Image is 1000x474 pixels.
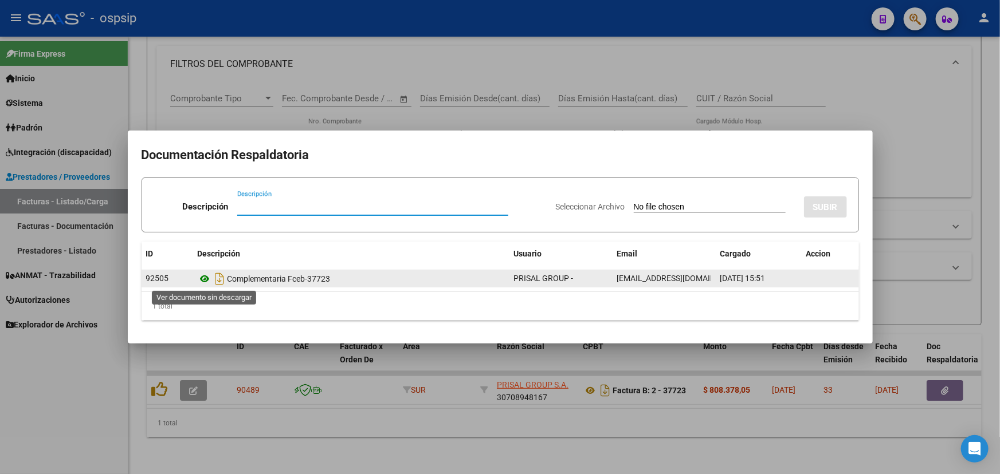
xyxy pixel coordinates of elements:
span: [DATE] 15:51 [720,274,766,283]
span: Email [617,249,638,258]
span: 92505 [146,274,169,283]
div: 1 total [142,292,859,321]
datatable-header-cell: ID [142,242,193,266]
span: PRISAL GROUP - [514,274,574,283]
span: [EMAIL_ADDRESS][DOMAIN_NAME] [617,274,744,283]
span: SUBIR [813,202,838,212]
button: SUBIR [804,196,847,218]
span: Seleccionar Archivo [556,202,625,211]
span: Descripción [198,249,241,258]
datatable-header-cell: Usuario [509,242,613,266]
datatable-header-cell: Descripción [193,242,509,266]
div: Open Intercom Messenger [961,435,989,463]
div: Complementaria Fceb-37723 [198,270,505,288]
span: Usuario [514,249,542,258]
span: Accion [806,249,831,258]
p: Descripción [182,200,228,214]
datatable-header-cell: Cargado [716,242,802,266]
h2: Documentación Respaldatoria [142,144,859,166]
datatable-header-cell: Accion [802,242,859,266]
span: Cargado [720,249,751,258]
span: ID [146,249,154,258]
datatable-header-cell: Email [613,242,716,266]
i: Descargar documento [213,270,228,288]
